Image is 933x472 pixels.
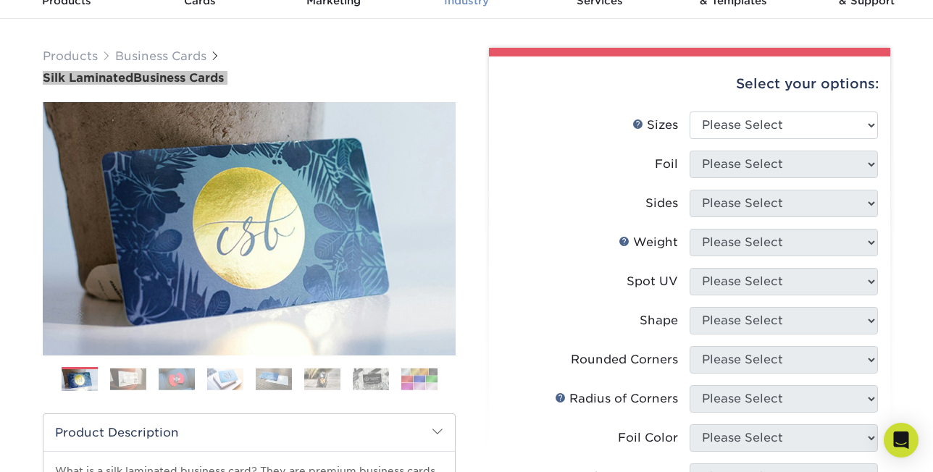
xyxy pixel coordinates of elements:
[640,312,678,329] div: Shape
[256,368,292,390] img: Business Cards 05
[645,195,678,212] div: Sides
[555,390,678,408] div: Radius of Corners
[632,117,678,134] div: Sizes
[43,71,133,85] span: Silk Laminated
[159,368,195,390] img: Business Cards 03
[618,429,678,447] div: Foil Color
[62,362,98,398] img: Business Cards 01
[627,273,678,290] div: Spot UV
[304,368,340,390] img: Business Cards 06
[110,368,146,390] img: Business Cards 02
[43,22,456,435] img: Silk Laminated 01
[655,156,678,173] div: Foil
[115,49,206,63] a: Business Cards
[884,423,919,458] div: Open Intercom Messenger
[43,71,456,85] h1: Business Cards
[207,368,243,390] img: Business Cards 04
[353,368,389,390] img: Business Cards 07
[43,49,98,63] a: Products
[501,56,879,111] div: Select your options:
[401,368,438,390] img: Business Cards 08
[619,234,678,251] div: Weight
[43,71,456,85] a: Silk LaminatedBusiness Cards
[43,414,455,451] h2: Product Description
[571,351,678,368] div: Rounded Corners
